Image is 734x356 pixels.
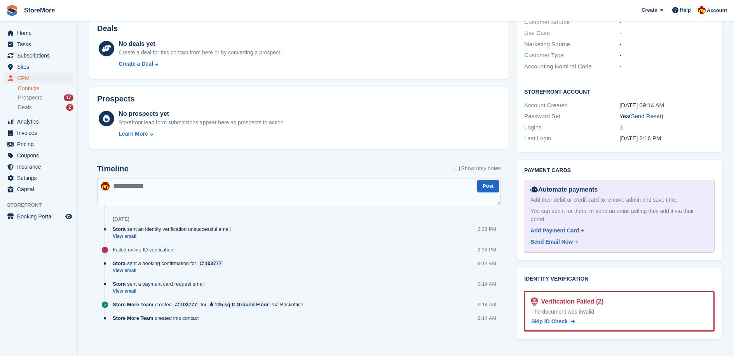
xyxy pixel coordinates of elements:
div: Create a deal for this contact from here or by converting a prospect. [119,49,281,57]
h2: Timeline [97,164,129,173]
div: sent an identity verification unsuccessful email [113,225,235,233]
h2: Payment cards [524,168,715,174]
span: Coupons [17,150,64,161]
div: - [619,40,715,49]
a: menu [4,73,73,84]
h2: Prospects [97,94,135,103]
img: stora-icon-8386f47178a22dfd0bd8f6a31ec36ba5ce8667c1dd55bd0f319d3a0aa187defe.svg [6,5,18,16]
div: Verification Failed (2) [538,297,603,306]
div: sent a booking confirmation for [113,260,227,267]
div: Storefront lead form submissions appear here as prospects to action. [119,119,285,127]
a: menu [4,50,73,61]
a: Send Reset [631,113,661,119]
div: Add their debit or credit card to remove admin and save time. [530,196,708,204]
div: Last Login [524,134,619,143]
div: The document was invalid [531,308,707,316]
a: Learn More [119,130,285,138]
span: Store More Team [113,314,153,322]
div: - [619,29,715,38]
a: View email [113,267,227,274]
div: 2:38 PM [478,225,496,233]
div: created for via Backoffice [113,301,307,308]
div: 2 [66,104,73,111]
div: Learn More [119,130,148,138]
a: menu [4,127,73,138]
div: Failed online ID verification [113,246,177,253]
div: 103777 [205,260,221,267]
span: Pricing [17,139,64,150]
div: 17 [64,94,73,101]
img: Store More Team [101,182,110,190]
a: Deals 2 [18,103,73,112]
div: You can add it for them, or send an email asking they add it via their portal. [530,207,708,223]
span: Insurance [17,161,64,172]
div: 9:14 AM [478,280,497,288]
div: sent a payment card request email [113,280,209,288]
a: View email [113,233,235,240]
div: Yes [619,112,715,121]
div: No prospects yet [119,109,285,119]
h2: Deals [97,24,118,33]
div: 9:14 AM [478,314,497,322]
div: - [619,18,715,27]
a: Preview store [64,212,73,221]
span: Stora [113,260,126,267]
a: Contacts [18,85,73,92]
div: Accounting Nominal Code [524,62,619,71]
h2: Storefront Account [524,87,715,95]
div: Logins [524,123,619,132]
div: Create a Deal [119,60,153,68]
a: menu [4,211,73,222]
h2: Identity verification [524,276,715,282]
div: Automate payments [530,185,708,194]
a: menu [4,161,73,172]
a: menu [4,184,73,195]
span: Prospects [18,94,42,101]
a: 103777 [173,301,199,308]
a: Prospects 17 [18,94,73,102]
a: menu [4,139,73,150]
div: [DATE] [113,216,129,222]
div: created this contact [113,314,202,322]
a: menu [4,116,73,127]
div: - [619,62,715,71]
span: Booking Portal [17,211,64,222]
a: 125 sq ft Ground Floor [208,301,270,308]
span: Account [707,7,727,14]
div: Add Payment Card [530,227,579,235]
img: Identity Verification Ready [531,297,538,306]
span: Create [642,6,657,14]
div: 1 [619,123,715,132]
div: Password Set [524,112,619,121]
span: Home [17,28,64,38]
div: - [619,51,715,60]
a: Skip ID Check [531,318,575,326]
img: Store More Team [698,6,706,14]
a: menu [4,28,73,38]
span: Invoices [17,127,64,138]
input: Show only notes [455,164,460,173]
span: Subscriptions [17,50,64,61]
a: Create a Deal [119,60,281,68]
div: Marketing Source [524,40,619,49]
span: Settings [17,173,64,183]
span: Skip ID Check [531,318,567,325]
div: [DATE] 09:14 AM [619,101,715,110]
div: Account Created [524,101,619,110]
div: 125 sq ft Ground Floor [214,301,268,308]
button: Post [477,180,499,193]
a: View email [113,288,209,295]
span: Stora [113,225,126,233]
time: 2025-08-27 13:16:29 UTC [619,135,661,141]
span: Store More Team [113,301,153,308]
a: StoreMore [21,4,58,17]
div: Customer Type [524,51,619,60]
a: Add Payment Card [530,227,705,235]
label: Show only notes [455,164,501,173]
span: ( ) [629,113,663,119]
div: Use Case [524,29,619,38]
a: menu [4,173,73,183]
div: Customer Source [524,18,619,27]
span: Help [680,6,691,14]
span: Capital [17,184,64,195]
